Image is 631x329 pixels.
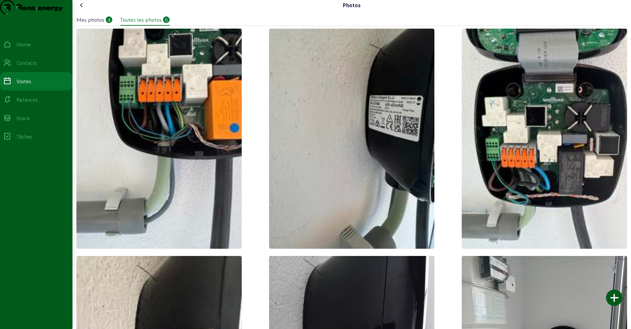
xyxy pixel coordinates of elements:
div: Toutes les photos [120,16,162,24]
div: Mes photos [76,16,104,24]
div: Photos [343,1,361,9]
div: 4 [106,16,112,23]
div: Tâches [16,133,33,140]
div: 6 [163,16,170,23]
div: Home [16,40,31,48]
img: thb_ed4fe329-5f0c-4534-375d-503fedf6f26b.jpeg [76,29,242,249]
div: Stock [16,114,30,122]
div: Contacts [16,59,37,67]
div: Visites [16,77,31,85]
img: thb_82e20c2b-8abc-e0bc-eb49-87deec1581b0.jpeg [269,29,434,249]
div: Relances [16,96,38,104]
img: thb_ae33fc1a-3ed6-b9a8-fc99-c20abc3a26e7.jpeg [462,29,627,249]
